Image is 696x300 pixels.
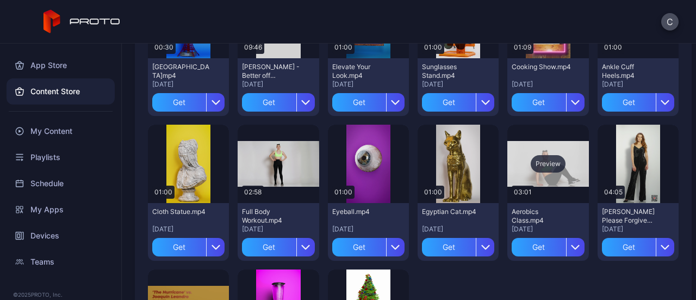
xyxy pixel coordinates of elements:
[602,207,662,225] div: Adeline Mocke's Please Forgive Me.mp4
[332,63,392,80] div: Elevate Your Look.mp4
[7,78,115,105] a: Content Store
[512,238,584,256] button: Get
[332,80,405,89] div: [DATE]
[332,238,405,256] button: Get
[242,207,302,225] div: Full Body Workout.mp4
[531,155,565,173] div: Preview
[152,63,212,80] div: Tokyo Tower.mp4
[422,225,494,234] div: [DATE]
[7,223,115,249] a: Devices
[661,13,679,30] button: C
[332,93,386,112] div: Get
[7,52,115,78] a: App Store
[602,63,662,80] div: Ankle Cuff Heels.mp4
[422,238,476,256] div: Get
[512,225,584,234] div: [DATE]
[152,93,225,112] button: Get
[512,63,571,71] div: Cooking Show.mp4
[242,238,296,256] div: Get
[602,93,674,112] button: Get
[422,80,494,89] div: [DATE]
[152,207,212,216] div: Cloth Statue.mp4
[242,93,296,112] div: Get
[332,238,386,256] div: Get
[602,225,674,234] div: [DATE]
[152,238,206,256] div: Get
[7,118,115,144] a: My Content
[242,225,314,234] div: [DATE]
[152,225,225,234] div: [DATE]
[13,290,108,299] div: © 2025 PROTO, Inc.
[422,63,482,80] div: Sunglasses Stand.mp4
[332,207,392,216] div: Eyeball.mp4
[7,144,115,170] a: Playlists
[152,238,225,256] button: Get
[242,93,314,112] button: Get
[512,93,584,112] button: Get
[242,238,314,256] button: Get
[242,80,314,89] div: [DATE]
[422,93,476,112] div: Get
[332,225,405,234] div: [DATE]
[422,238,494,256] button: Get
[422,207,482,216] div: Egyptian Cat.mp4
[7,170,115,197] a: Schedule
[422,93,494,112] button: Get
[602,80,674,89] div: [DATE]
[152,80,225,89] div: [DATE]
[512,207,571,225] div: Aerobics Class.mp4
[602,238,656,256] div: Get
[602,93,656,112] div: Get
[332,93,405,112] button: Get
[512,238,565,256] div: Get
[512,93,565,112] div: Get
[7,249,115,275] a: Teams
[512,80,584,89] div: [DATE]
[602,238,674,256] button: Get
[242,63,302,80] div: Diane Franklin - Better off Dead.mp4
[152,93,206,112] div: Get
[7,197,115,223] a: My Apps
